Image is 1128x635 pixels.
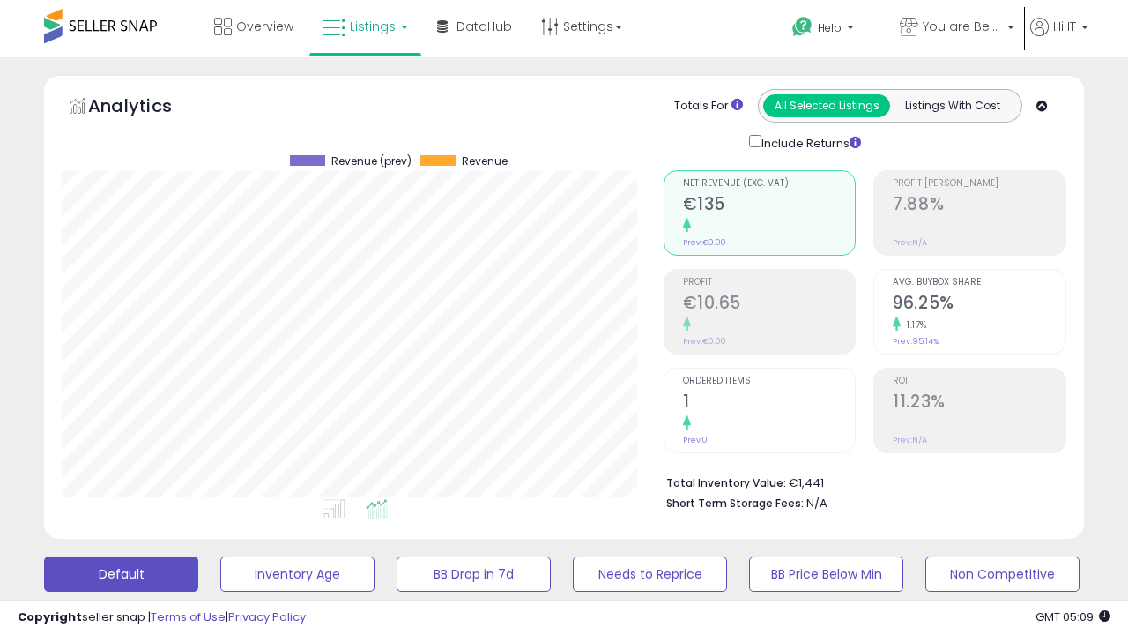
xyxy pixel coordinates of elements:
[736,131,881,153] div: Include Returns
[683,336,726,347] small: Prev: €0.00
[683,293,856,317] h2: €10.65
[683,179,856,189] span: Net Revenue (Exc. VAT)
[778,3,884,57] a: Help
[674,98,743,115] div: Totals For
[228,609,306,625] a: Privacy Policy
[350,18,396,35] span: Listings
[925,557,1080,592] button: Non Competitive
[666,475,786,490] b: Total Inventory Value:
[806,495,827,512] span: N/A
[923,18,1002,35] span: You are Beautiful (IT)
[889,94,1016,117] button: Listings With Cost
[666,471,1054,492] li: €1,441
[683,392,856,415] h2: 1
[683,278,856,288] span: Profit
[791,16,813,38] i: Get Help
[893,237,927,248] small: Prev: N/A
[573,557,727,592] button: Needs to Reprice
[893,278,1065,288] span: Avg. Buybox Share
[893,377,1065,386] span: ROI
[220,557,375,592] button: Inventory Age
[151,609,226,625] a: Terms of Use
[893,336,939,347] small: Prev: 95.14%
[236,18,293,35] span: Overview
[44,557,198,592] button: Default
[683,435,708,445] small: Prev: 0
[1035,609,1110,625] span: 2025-09-17 05:09 GMT
[818,20,842,35] span: Help
[683,377,856,386] span: Ordered Items
[893,194,1065,218] h2: 7.88%
[462,155,508,168] span: Revenue
[893,179,1065,189] span: Profit [PERSON_NAME]
[893,293,1065,317] h2: 96.25%
[1053,18,1076,35] span: Hi IT
[456,18,512,35] span: DataHub
[901,318,927,332] small: 1.17%
[331,155,412,168] span: Revenue (prev)
[18,609,306,626] div: seller snap | |
[18,609,82,625] strong: Copyright
[749,557,903,592] button: BB Price Below Min
[397,557,551,592] button: BB Drop in 7d
[683,194,856,218] h2: €135
[893,392,1065,415] h2: 11.23%
[666,496,804,511] b: Short Term Storage Fees:
[88,93,206,123] h5: Analytics
[893,435,927,445] small: Prev: N/A
[1030,18,1088,57] a: Hi IT
[683,237,726,248] small: Prev: €0.00
[763,94,890,117] button: All Selected Listings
